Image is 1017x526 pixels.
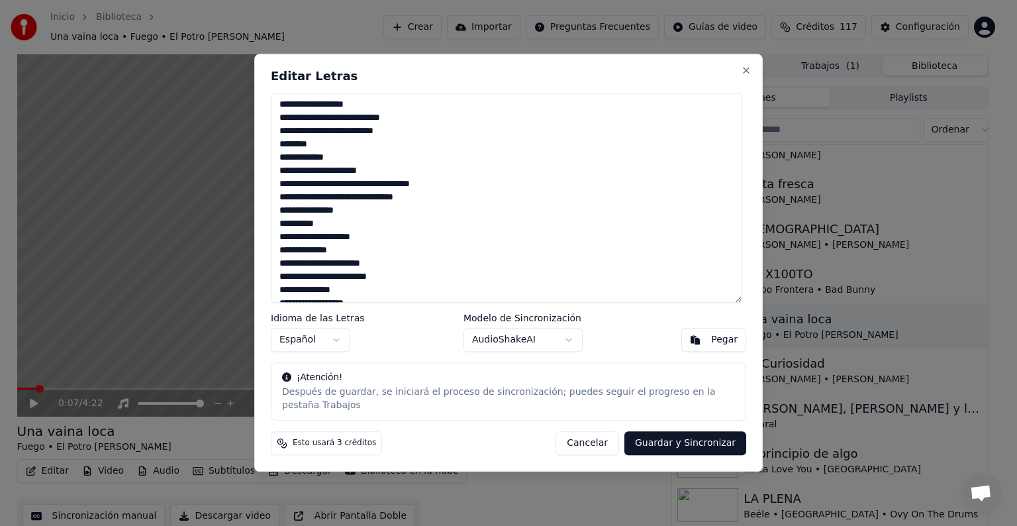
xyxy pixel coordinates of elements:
[293,439,376,449] span: Esto usará 3 créditos
[711,334,738,347] div: Pegar
[624,432,746,456] button: Guardar y Sincronizar
[271,314,365,323] label: Idioma de las Letras
[681,329,746,352] button: Pegar
[463,314,583,323] label: Modelo de Sincronización
[282,386,735,413] div: Después de guardar, se iniciará el proceso de sincronización; puedes seguir el progreso en la pes...
[282,372,735,385] div: ¡Atención!
[271,70,746,82] h2: Editar Letras
[556,432,619,456] button: Cancelar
